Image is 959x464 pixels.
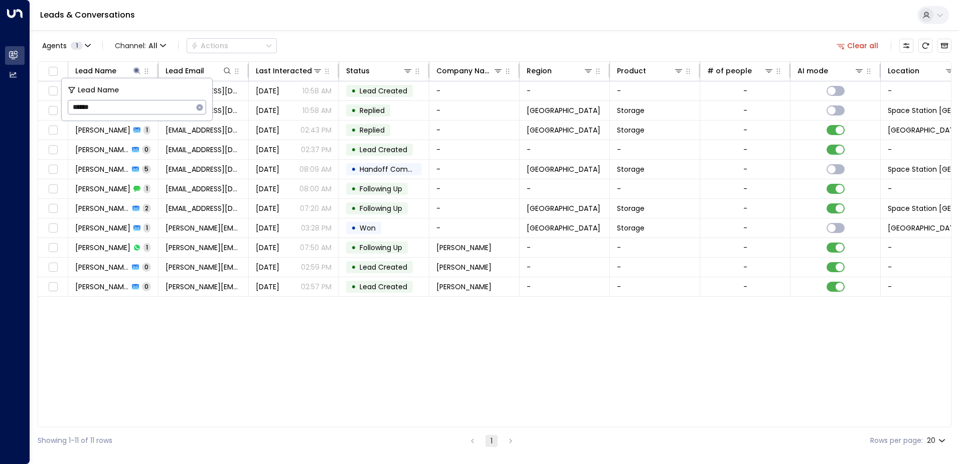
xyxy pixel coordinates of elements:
p: 10:58 AM [302,105,332,115]
span: Following Up [360,203,402,213]
span: Longhurst [436,262,492,272]
div: Lead Email [166,65,204,77]
div: Region [527,65,552,77]
span: Scott Lovell [75,243,130,253]
span: Toggle select row [47,242,59,254]
div: # of people [707,65,752,77]
span: Jun 24, 2025 [256,282,279,292]
span: Following Up [360,184,402,194]
td: - [520,81,610,100]
span: Lead Created [360,145,407,155]
span: Scott Hockell [75,125,130,135]
span: 0 [142,263,151,271]
div: - [743,86,747,96]
p: 02:57 PM [301,282,332,292]
td: - [429,199,520,218]
span: Scott Lovell [75,262,129,272]
div: - [743,223,747,233]
div: Button group with a nested menu [187,38,277,53]
span: nick01kelly@gmail.com [166,184,241,194]
div: 20 [927,433,947,448]
button: Archived Leads [937,39,951,53]
span: 1 [143,126,150,134]
span: Yesterday [256,105,279,115]
td: - [610,238,700,257]
span: Lead Created [360,86,407,96]
span: Agents [42,42,67,49]
div: Company Name [436,65,503,77]
div: Lead Email [166,65,232,77]
span: Following Up [360,243,402,253]
span: Jacob Crell [75,203,129,213]
p: 02:43 PM [300,125,332,135]
p: 10:58 AM [302,86,332,96]
td: - [610,258,700,277]
span: Longhurst [436,282,492,292]
span: Refresh [918,39,932,53]
span: Lead Name [78,84,119,96]
div: Lead Name [75,65,116,77]
div: Last Interacted [256,65,323,77]
div: • [351,219,356,237]
span: All [148,42,157,50]
span: Nicola Powell [75,223,130,233]
div: Status [346,65,370,77]
div: Product [617,65,684,77]
td: - [520,277,610,296]
td: - [520,258,610,277]
p: 07:50 AM [300,243,332,253]
span: 1 [143,243,150,252]
span: Toggle select row [47,202,59,215]
span: Scott.rodney@hotmail.com [166,262,241,272]
div: • [351,200,356,217]
div: - [743,243,747,253]
div: Actions [191,41,228,50]
a: Leads & Conversations [40,9,135,21]
span: Toggle select row [47,124,59,137]
span: Lead Created [360,262,407,272]
td: - [610,179,700,198]
span: Scott.rodney@hotmail.com [166,243,241,253]
span: London [527,164,600,174]
span: Replied [360,125,385,135]
td: - [429,160,520,179]
div: • [351,122,356,139]
span: Birmingham [527,223,600,233]
td: - [520,140,610,159]
span: Toggle select row [47,163,59,176]
div: Lead Name [75,65,142,77]
div: • [351,278,356,295]
div: - [743,282,747,292]
p: 08:09 AM [299,164,332,174]
span: Storage [617,164,645,174]
div: - [743,184,747,194]
span: Nicola Kelly [75,164,129,174]
div: AI mode [797,65,864,77]
span: Jun 24, 2025 [256,262,279,272]
span: Toggle select row [47,222,59,235]
div: Company Name [436,65,493,77]
div: • [351,239,356,256]
span: 1 [143,223,150,232]
label: Rows per page: [870,435,923,446]
button: Actions [187,38,277,53]
span: London [527,203,600,213]
div: • [351,259,356,276]
p: 07:20 AM [300,203,332,213]
span: Storage [617,105,645,115]
div: • [351,82,356,99]
div: • [351,102,356,119]
div: Location [888,65,954,77]
span: Storage [617,125,645,135]
span: hockell2@hotmail.com [166,125,241,135]
td: - [429,218,520,238]
span: Jun 27, 2025 [256,243,279,253]
span: Longhurst [436,243,492,253]
div: - [743,105,747,115]
div: - [743,262,747,272]
span: Jul 10, 2025 [256,223,279,233]
span: Aug 06, 2025 [256,184,279,194]
button: Clear all [833,39,883,53]
span: Nicky.powell@live.co.uk [166,223,241,233]
div: Location [888,65,919,77]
